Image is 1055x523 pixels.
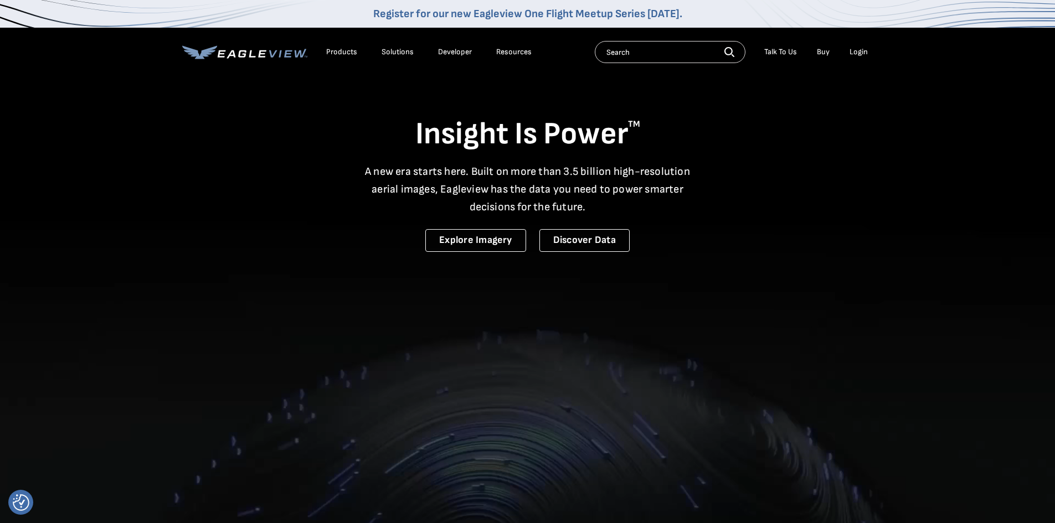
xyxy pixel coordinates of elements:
[595,41,745,63] input: Search
[358,163,697,216] p: A new era starts here. Built on more than 3.5 billion high-resolution aerial images, Eagleview ha...
[13,494,29,511] button: Consent Preferences
[764,47,797,57] div: Talk To Us
[817,47,830,57] a: Buy
[326,47,357,57] div: Products
[850,47,868,57] div: Login
[13,494,29,511] img: Revisit consent button
[182,115,873,154] h1: Insight Is Power
[382,47,414,57] div: Solutions
[539,229,630,252] a: Discover Data
[496,47,532,57] div: Resources
[438,47,472,57] a: Developer
[628,119,640,130] sup: TM
[373,7,682,20] a: Register for our new Eagleview One Flight Meetup Series [DATE].
[425,229,526,252] a: Explore Imagery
